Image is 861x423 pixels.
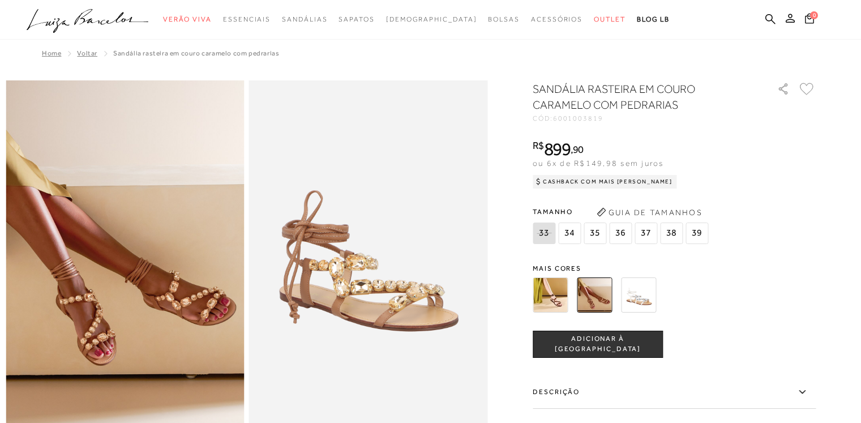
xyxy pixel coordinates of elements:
span: Verão Viva [163,15,212,23]
a: Home [42,49,61,57]
a: noSubCategoriesText [282,9,327,30]
span: ADICIONAR À [GEOGRAPHIC_DATA] [533,334,662,354]
span: 39 [686,223,708,244]
span: Acessórios [531,15,582,23]
img: SANDÁLIA RASTEIRA EM COURO CARAMELO COM PEDRARIAS [577,277,612,313]
span: Essenciais [223,15,271,23]
button: 0 [802,12,817,28]
span: 90 [573,143,584,155]
a: noSubCategoriesText [163,9,212,30]
span: [DEMOGRAPHIC_DATA] [386,15,477,23]
button: ADICIONAR À [GEOGRAPHIC_DATA] [533,331,663,358]
button: Guia de Tamanhos [593,203,706,221]
i: , [571,144,584,155]
span: Sapatos [339,15,374,23]
span: 6001003819 [553,114,603,122]
span: 37 [635,223,657,244]
a: Voltar [77,49,97,57]
a: noSubCategoriesText [339,9,374,30]
span: ou 6x de R$149,98 sem juros [533,159,663,168]
span: 36 [609,223,632,244]
span: BLOG LB [637,15,670,23]
span: Tamanho [533,203,711,220]
span: Outlet [594,15,626,23]
span: SANDÁLIA RASTEIRA EM COURO CARAMELO COM PEDRARIAS [113,49,279,57]
span: 899 [544,139,571,159]
i: R$ [533,140,544,151]
span: 33 [533,223,555,244]
a: noSubCategoriesText [386,9,477,30]
a: noSubCategoriesText [488,9,520,30]
span: 38 [660,223,683,244]
a: noSubCategoriesText [531,9,582,30]
span: Sandálias [282,15,327,23]
a: noSubCategoriesText [594,9,626,30]
span: 34 [558,223,581,244]
a: noSubCategoriesText [223,9,271,30]
span: 35 [584,223,606,244]
span: Mais cores [533,265,816,272]
div: Cashback com Mais [PERSON_NAME] [533,175,677,189]
img: SANDÁLIA RASTEIRA EM COURO CAFÉ COM PEDRARIAS [533,277,568,313]
label: Descrição [533,376,816,409]
span: Bolsas [488,15,520,23]
h1: SANDÁLIA RASTEIRA EM COURO CARAMELO COM PEDRARIAS [533,81,745,113]
div: CÓD: [533,115,759,122]
span: 0 [810,11,818,19]
a: BLOG LB [637,9,670,30]
img: SANDÁLIA RASTEIRA EM COURO OFF WHITE COM PEDRARIAS [621,277,656,313]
